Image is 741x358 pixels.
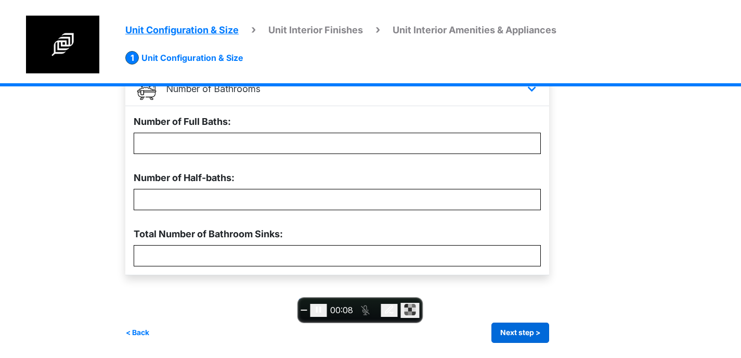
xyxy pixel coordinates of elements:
[166,82,261,96] p: Number of Bathrooms
[26,16,99,73] img: spp logo
[125,51,243,65] li: Unit Configuration & Size
[125,323,150,343] button: < Back
[491,323,549,343] button: Next step >
[393,24,556,35] span: Unit Interior Amenities & Appliances
[298,297,376,305] a: Save and Return Later
[136,78,158,100] img: full_bath_ldc4xu0.png
[134,227,283,241] label: Total Number of Bathroom Sinks:
[125,24,239,35] span: Unit Configuration & Size
[134,171,235,185] label: Number of Half-baths:
[268,24,363,35] span: Unit Interior Finishes
[134,114,231,129] label: Number of Full Baths:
